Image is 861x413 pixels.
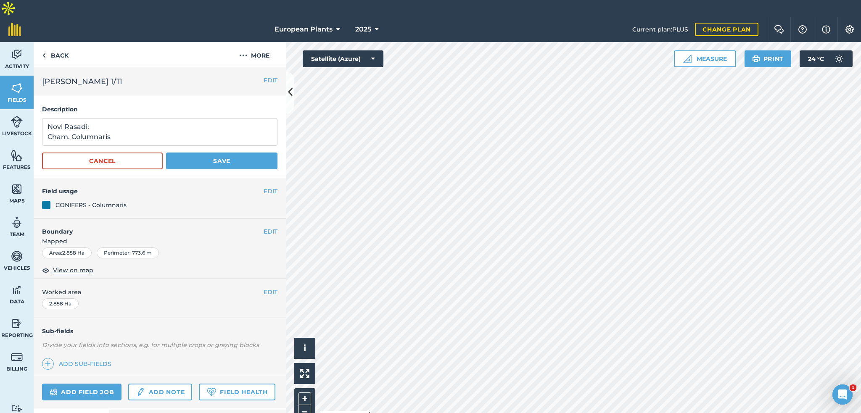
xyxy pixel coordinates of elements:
img: svg+xml;base64,PHN2ZyB4bWxucz0iaHR0cDovL3d3dy53My5vcmcvMjAwMC9zdmciIHdpZHRoPSI1NiIgaGVpZ2h0PSI2MC... [11,149,23,162]
button: European Plants [271,17,343,42]
button: 24 °C [800,50,853,67]
img: Four arrows, one pointing top left, one top right, one bottom right and the last bottom left [300,369,309,378]
img: svg+xml;base64,PD94bWwgdmVyc2lvbj0iMS4wIiBlbmNvZGluZz0idXRmLTgiPz4KPCEtLSBHZW5lcmF0b3I6IEFkb2JlIE... [136,387,145,397]
img: svg+xml;base64,PHN2ZyB4bWxucz0iaHR0cDovL3d3dy53My5vcmcvMjAwMC9zdmciIHdpZHRoPSI1NiIgaGVpZ2h0PSI2MC... [11,82,23,95]
img: svg+xml;base64,PD94bWwgdmVyc2lvbj0iMS4wIiBlbmNvZGluZz0idXRmLTgiPz4KPCEtLSBHZW5lcmF0b3I6IEFkb2JlIE... [50,387,58,397]
button: Cancel [42,153,163,169]
img: svg+xml;base64,PD94bWwgdmVyc2lvbj0iMS4wIiBlbmNvZGluZz0idXRmLTgiPz4KPCEtLSBHZW5lcmF0b3I6IEFkb2JlIE... [11,405,23,413]
button: EDIT [264,227,277,236]
img: svg+xml;base64,PHN2ZyB4bWxucz0iaHR0cDovL3d3dy53My5vcmcvMjAwMC9zdmciIHdpZHRoPSIxOCIgaGVpZ2h0PSIyNC... [42,265,50,275]
button: Measure [674,50,736,67]
img: svg+xml;base64,PD94bWwgdmVyc2lvbj0iMS4wIiBlbmNvZGluZz0idXRmLTgiPz4KPCEtLSBHZW5lcmF0b3I6IEFkb2JlIE... [11,116,23,128]
img: svg+xml;base64,PHN2ZyB4bWxucz0iaHR0cDovL3d3dy53My5vcmcvMjAwMC9zdmciIHdpZHRoPSIxOSIgaGVpZ2h0PSIyNC... [752,54,760,64]
img: svg+xml;base64,PD94bWwgdmVyc2lvbj0iMS4wIiBlbmNvZGluZz0idXRmLTgiPz4KPCEtLSBHZW5lcmF0b3I6IEFkb2JlIE... [831,50,848,67]
button: i [294,338,315,359]
span: 24 ° C [808,50,824,67]
img: svg+xml;base64,PD94bWwgdmVyc2lvbj0iMS4wIiBlbmNvZGluZz0idXRmLTgiPz4KPCEtLSBHZW5lcmF0b3I6IEFkb2JlIE... [11,351,23,363]
button: View on map [42,265,93,275]
img: svg+xml;base64,PD94bWwgdmVyc2lvbj0iMS4wIiBlbmNvZGluZz0idXRmLTgiPz4KPCEtLSBHZW5lcmF0b3I6IEFkb2JlIE... [11,284,23,296]
div: CONIFERS - Columnaris [55,200,127,210]
a: Field Health [199,384,275,400]
h4: Sub-fields [34,326,286,336]
div: Perimeter : 773.6 m [97,247,159,258]
button: Satellite (Azure) [303,50,383,67]
em: Divide your fields into sections, e.g. for multiple crops or grazing blocks [42,341,259,349]
button: + [298,392,311,405]
a: Add sub-fields [42,358,115,370]
span: View on map [53,266,93,275]
img: svg+xml;base64,PD94bWwgdmVyc2lvbj0iMS4wIiBlbmNvZGluZz0idXRmLTgiPz4KPCEtLSBHZW5lcmF0b3I6IEFkb2JlIE... [11,317,23,330]
img: Two speech bubbles overlapping with the left bubble in the forefront [774,25,784,34]
span: Current plan : PLUS [632,25,688,34]
img: svg+xml;base64,PHN2ZyB4bWxucz0iaHR0cDovL3d3dy53My5vcmcvMjAwMC9zdmciIHdpZHRoPSIyMCIgaGVpZ2h0PSIyNC... [239,50,248,61]
textarea: Novi Rasadi: Cham. Columnaris [42,118,277,146]
span: European Plants [275,24,333,34]
span: 2025 [355,24,371,34]
img: svg+xml;base64,PD94bWwgdmVyc2lvbj0iMS4wIiBlbmNvZGluZz0idXRmLTgiPz4KPCEtLSBHZW5lcmF0b3I6IEFkb2JlIE... [11,216,23,229]
span: Worked area [42,287,277,297]
span: [PERSON_NAME] 1/11 [42,76,122,87]
span: 1 [850,384,856,391]
button: More [223,42,286,67]
h4: Field usage [42,187,264,196]
img: A question mark icon [798,25,808,34]
span: i [304,343,306,353]
button: 2025 [352,17,382,42]
img: fieldmargin Logo [8,23,21,36]
img: svg+xml;base64,PD94bWwgdmVyc2lvbj0iMS4wIiBlbmNvZGluZz0idXRmLTgiPz4KPCEtLSBHZW5lcmF0b3I6IEFkb2JlIE... [11,48,23,61]
img: Ruler icon [683,55,692,63]
button: EDIT [264,76,277,85]
button: Print [745,50,792,67]
img: svg+xml;base64,PHN2ZyB4bWxucz0iaHR0cDovL3d3dy53My5vcmcvMjAwMC9zdmciIHdpZHRoPSIxNyIgaGVpZ2h0PSIxNy... [822,24,830,34]
iframe: Intercom live chat [832,384,853,405]
a: Back [34,42,77,67]
img: A cog icon [845,25,855,34]
span: Mapped [34,237,286,246]
button: EDIT [264,187,277,196]
a: Add note [128,384,192,400]
img: svg+xml;base64,PD94bWwgdmVyc2lvbj0iMS4wIiBlbmNvZGluZz0idXRmLTgiPz4KPCEtLSBHZW5lcmF0b3I6IEFkb2JlIE... [11,250,23,263]
h4: Boundary [34,218,264,236]
button: Save [166,153,277,169]
img: svg+xml;base64,PHN2ZyB4bWxucz0iaHR0cDovL3d3dy53My5vcmcvMjAwMC9zdmciIHdpZHRoPSI5IiBoZWlnaHQ9IjI0Ii... [42,50,46,61]
a: Add field job [42,384,121,400]
img: svg+xml;base64,PHN2ZyB4bWxucz0iaHR0cDovL3d3dy53My5vcmcvMjAwMC9zdmciIHdpZHRoPSIxNCIgaGVpZ2h0PSIyNC... [45,359,51,369]
div: 2.858 Ha [42,298,79,309]
button: EDIT [264,287,277,297]
img: svg+xml;base64,PHN2ZyB4bWxucz0iaHR0cDovL3d3dy53My5vcmcvMjAwMC9zdmciIHdpZHRoPSI1NiIgaGVpZ2h0PSI2MC... [11,183,23,195]
h4: Description [42,105,277,114]
a: Change plan [695,23,758,36]
div: Area : 2.858 Ha [42,247,92,258]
